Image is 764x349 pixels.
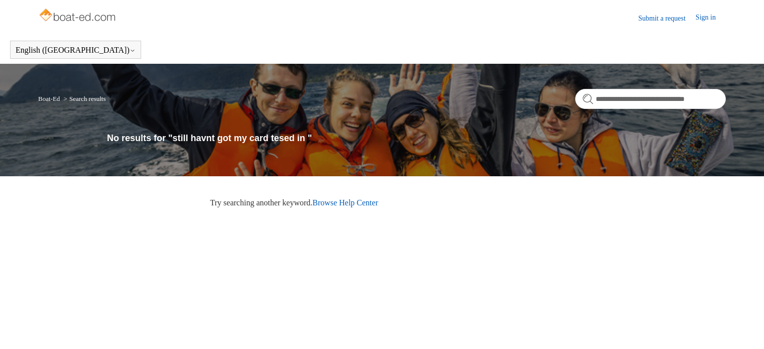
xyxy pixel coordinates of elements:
div: Live chat [730,315,756,341]
img: Boat-Ed Help Center home page [38,6,118,26]
a: Boat-Ed [38,95,60,102]
a: Sign in [696,12,726,24]
button: English ([GEOGRAPHIC_DATA]) [16,46,136,55]
li: Search results [62,95,106,102]
input: Search [575,89,726,109]
h1: No results for "still havnt got my card tesed in " [107,132,726,145]
p: Try searching another keyword. [210,197,726,209]
li: Boat-Ed [38,95,62,102]
a: Submit a request [638,13,696,24]
a: Browse Help Center [312,198,378,207]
